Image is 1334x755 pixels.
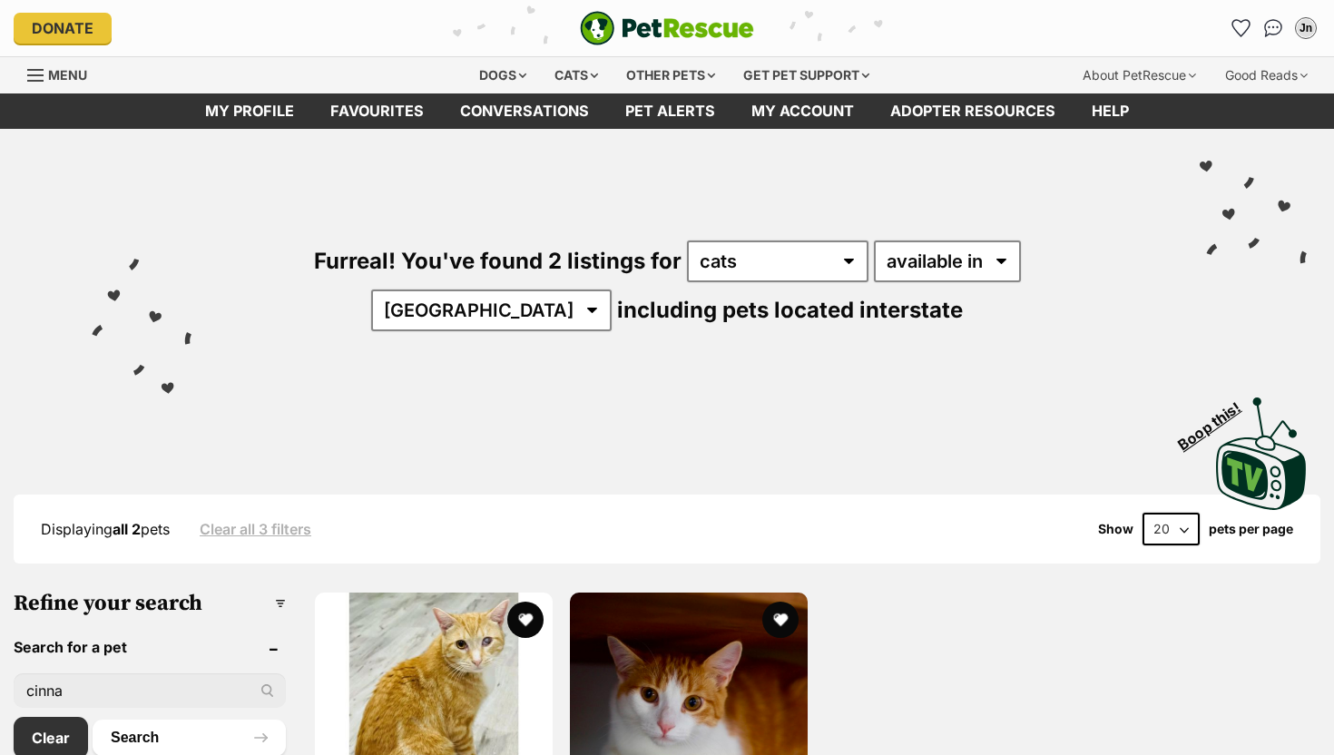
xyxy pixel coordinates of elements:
div: Other pets [613,57,728,93]
a: conversations [442,93,607,129]
a: Pet alerts [607,93,733,129]
div: Good Reads [1212,57,1320,93]
ul: Account quick links [1226,14,1320,43]
span: including pets located interstate [617,297,963,323]
header: Search for a pet [14,639,286,655]
div: About PetRescue [1070,57,1209,93]
img: logo-e224e6f780fb5917bec1dbf3a21bbac754714ae5b6737aabdf751b685950b380.svg [580,11,754,45]
a: Conversations [1259,14,1288,43]
button: My account [1291,14,1320,43]
button: favourite [763,602,799,638]
a: Donate [14,13,112,44]
a: Help [1074,93,1147,129]
div: Dogs [466,57,539,93]
span: Furreal! You've found 2 listings for [314,248,682,274]
span: Boop this! [1175,387,1259,453]
a: Favourites [312,93,442,129]
span: Menu [48,67,87,83]
a: Favourites [1226,14,1255,43]
input: Toby [14,673,286,708]
a: Clear all 3 filters [200,521,311,537]
a: My account [733,93,872,129]
h3: Refine your search [14,591,286,616]
a: Adopter resources [872,93,1074,129]
a: PetRescue [580,11,754,45]
div: Jn [1297,19,1315,37]
img: chat-41dd97257d64d25036548639549fe6c8038ab92f7586957e7f3b1b290dea8141.svg [1264,19,1283,37]
div: Cats [542,57,611,93]
strong: all 2 [113,520,141,538]
div: Get pet support [731,57,882,93]
img: PetRescue TV logo [1216,397,1307,510]
button: favourite [507,602,544,638]
a: Boop this! [1216,381,1307,514]
span: Displaying pets [41,520,170,538]
span: Show [1098,522,1133,536]
label: pets per page [1209,522,1293,536]
a: Menu [27,57,100,90]
a: My profile [187,93,312,129]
